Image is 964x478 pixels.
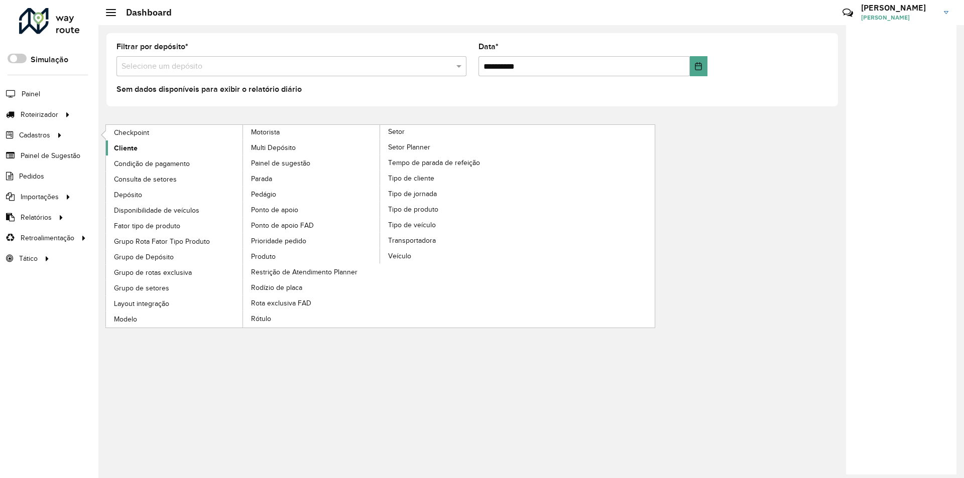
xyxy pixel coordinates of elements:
[251,282,302,293] span: Rodízio de placa
[243,140,381,155] a: Multi Depósito
[243,295,381,310] a: Rota exclusiva FAD
[106,296,244,311] a: Layout integração
[21,212,52,223] span: Relatórios
[388,220,436,230] span: Tipo de veículo
[251,205,298,215] span: Ponto de apoio
[251,158,310,169] span: Painel de sugestão
[19,253,38,264] span: Tático
[251,127,280,137] span: Motorista
[114,127,149,138] span: Checkpoint
[114,236,210,247] span: Grupo Rota Fator Tipo Produto
[388,189,437,199] span: Tipo de jornada
[243,171,381,186] a: Parada
[243,249,381,264] a: Produto
[388,251,411,261] span: Veículo
[243,125,518,328] a: Setor
[116,83,302,95] label: Sem dados disponíveis para exibir o relatório diário
[31,54,68,66] label: Simulação
[106,249,244,264] a: Grupo de Depósito
[21,109,58,120] span: Roteirizador
[114,314,137,325] span: Modelo
[380,233,518,248] a: Transportadora
[251,298,311,308] span: Rota exclusiva FAD
[21,192,59,202] span: Importações
[380,139,518,154] a: Setor Planner
[380,248,518,263] a: Veículo
[106,156,244,171] a: Condição de pagamento
[114,221,180,231] span: Fator tipo de produto
[380,217,518,232] a: Tipo de veículo
[837,2,859,24] a: Contato Rápido
[243,280,381,295] a: Rodízio de placa
[478,41,499,53] label: Data
[380,171,518,186] a: Tipo de cliente
[380,155,518,170] a: Tempo de parada de refeição
[251,189,276,200] span: Pedágio
[388,235,436,246] span: Transportadora
[114,190,142,200] span: Depósito
[243,233,381,248] a: Prioridade pedido
[106,140,244,155] a: Cliente
[388,173,434,184] span: Tipo de cliente
[106,218,244,233] a: Fator tipo de produto
[114,205,199,216] span: Disponibilidade de veículos
[251,267,357,277] span: Restrição de Atendimento Planner
[21,233,74,243] span: Retroalimentação
[251,251,276,262] span: Produto
[106,125,381,328] a: Motorista
[19,130,50,140] span: Cadastros
[114,174,177,185] span: Consulta de setores
[114,267,192,278] span: Grupo de rotas exclusiva
[251,313,271,324] span: Rótulo
[243,187,381,202] a: Pedágio
[114,158,190,169] span: Condição de pagamento
[388,142,430,152] span: Setor Planner
[251,236,306,246] span: Prioridade pedido
[690,56,707,76] button: Choose Date
[106,265,244,280] a: Grupo de rotas exclusiva
[106,234,244,249] a: Grupo Rota Fator Tipo Produto
[116,7,172,18] h2: Dashboard
[114,283,169,293] span: Grupo de setores
[106,203,244,218] a: Disponibilidade de veículos
[243,311,381,326] a: Rótulo
[106,187,244,202] a: Depósito
[19,171,44,182] span: Pedidos
[106,280,244,295] a: Grupo de setores
[106,172,244,187] a: Consulta de setores
[380,202,518,217] a: Tipo de produto
[251,174,272,184] span: Parada
[388,126,405,137] span: Setor
[388,157,480,168] span: Tempo de parada de refeição
[21,150,80,161] span: Painel de Sugestão
[251,220,314,231] span: Ponto de apoio FAD
[22,89,40,99] span: Painel
[106,311,244,327] a: Modelo
[861,3,936,13] h3: [PERSON_NAME]
[114,298,169,309] span: Layout integração
[243,218,381,233] a: Ponto de apoio FAD
[251,142,296,153] span: Multi Depósito
[114,143,138,153] span: Cliente
[861,13,936,22] span: [PERSON_NAME]
[114,252,174,262] span: Grupo de Depósito
[106,125,244,140] a: Checkpoint
[116,41,188,53] label: Filtrar por depósito
[243,264,381,279] a: Restrição de Atendimento Planner
[388,204,438,215] span: Tipo de produto
[243,155,381,171] a: Painel de sugestão
[380,186,518,201] a: Tipo de jornada
[243,202,381,217] a: Ponto de apoio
